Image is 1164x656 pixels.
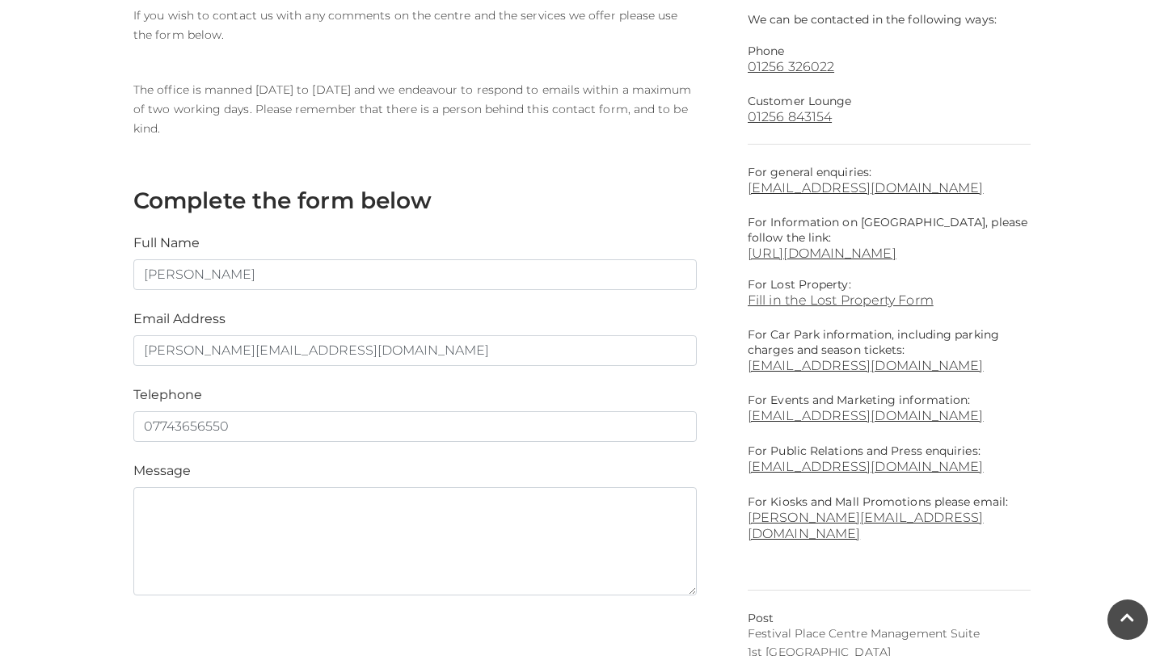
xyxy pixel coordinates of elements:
a: [EMAIL_ADDRESS][DOMAIN_NAME] [748,408,984,423]
a: 01256 843154 [748,109,1031,124]
p: Phone [748,44,1031,59]
p: For Lost Property: [748,277,1031,292]
a: [EMAIL_ADDRESS][DOMAIN_NAME] [748,459,984,474]
a: 01256 326022 [748,59,1031,74]
p: The office is manned [DATE] to [DATE] and we endeavour to respond to emails within a maximum of t... [133,80,697,138]
a: [URL][DOMAIN_NAME] [748,246,896,261]
p: For Events and Marketing information: [748,393,1031,424]
p: For Car Park information, including parking charges and season tickets: [748,327,1031,358]
a: [EMAIL_ADDRESS][DOMAIN_NAME] [748,358,1031,373]
p: We can be contacted in the following ways: [748,6,1031,27]
a: [EMAIL_ADDRESS][DOMAIN_NAME] [748,180,1031,196]
a: [PERSON_NAME][EMAIL_ADDRESS][DOMAIN_NAME] [748,510,984,541]
label: Full Name [133,233,200,253]
p: For Public Relations and Press enquiries: [748,444,1031,475]
label: Email Address [133,309,226,329]
p: Festival Place Centre Management Suite [748,626,1031,641]
p: Customer Lounge [748,94,1031,109]
label: Message [133,461,191,481]
h3: Complete the form below [133,187,697,214]
p: If you wish to contact us with any comments on the centre and the services we offer please use th... [133,6,697,44]
p: For general enquiries: [748,165,1031,196]
p: For Kiosks and Mall Promotions please email: [748,494,1031,542]
a: Fill in the Lost Property Form [748,292,1031,308]
p: For Information on [GEOGRAPHIC_DATA], please follow the link: [748,215,1031,246]
label: Telephone [133,385,202,405]
p: Post [748,611,1031,626]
